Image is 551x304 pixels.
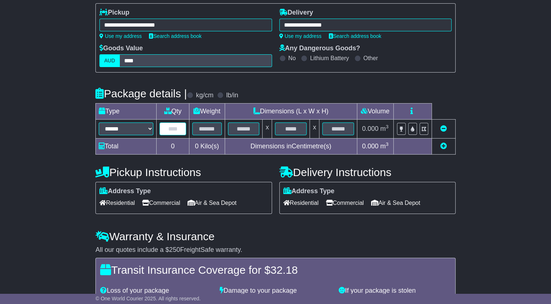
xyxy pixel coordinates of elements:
label: Address Type [283,187,335,195]
td: Qty [157,104,189,120]
td: x [310,120,319,139]
td: Kilo(s) [189,139,225,155]
label: Pickup [99,9,129,17]
span: © One World Courier 2025. All rights reserved. [95,296,201,301]
td: Dimensions in Centimetre(s) [225,139,357,155]
span: Air & Sea Depot [188,197,237,208]
a: Use my address [99,33,142,39]
label: kg/cm [196,91,213,100]
label: Any Dangerous Goods? [279,44,360,52]
span: 0.000 [362,143,378,150]
label: No [288,55,296,62]
label: Lithium Battery [310,55,349,62]
span: Commercial [326,197,364,208]
span: m [380,143,389,150]
label: lb/in [226,91,238,100]
div: Loss of your package [97,287,216,295]
span: Commercial [142,197,180,208]
a: Search address book [149,33,201,39]
a: Search address book [329,33,381,39]
span: Air & Sea Depot [371,197,420,208]
label: Other [363,55,378,62]
h4: Delivery Instructions [279,166,456,178]
span: 250 [169,246,180,253]
div: All our quotes include a $ FreightSafe warranty. [95,246,456,254]
label: Address Type [99,187,151,195]
label: Goods Value [99,44,143,52]
span: Residential [99,197,135,208]
td: x [263,120,272,139]
td: Type [96,104,157,120]
sup: 3 [386,124,389,129]
a: Add new item [440,143,447,150]
h4: Transit Insurance Coverage for $ [100,264,451,276]
span: 0 [195,143,198,150]
sup: 3 [386,141,389,147]
td: Dimensions (L x W x H) [225,104,357,120]
a: Remove this item [440,125,447,132]
td: Total [96,139,157,155]
div: Damage to your package [216,287,335,295]
td: Weight [189,104,225,120]
span: 32.18 [271,264,298,276]
td: Volume [357,104,393,120]
span: 0.000 [362,125,378,132]
span: Residential [283,197,319,208]
h4: Package details | [95,87,187,100]
h4: Warranty & Insurance [95,230,456,242]
label: Delivery [279,9,313,17]
label: AUD [99,54,120,67]
h4: Pickup Instructions [95,166,272,178]
a: Use my address [279,33,322,39]
span: m [380,125,389,132]
div: If your package is stolen [335,287,454,295]
td: 0 [157,139,189,155]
